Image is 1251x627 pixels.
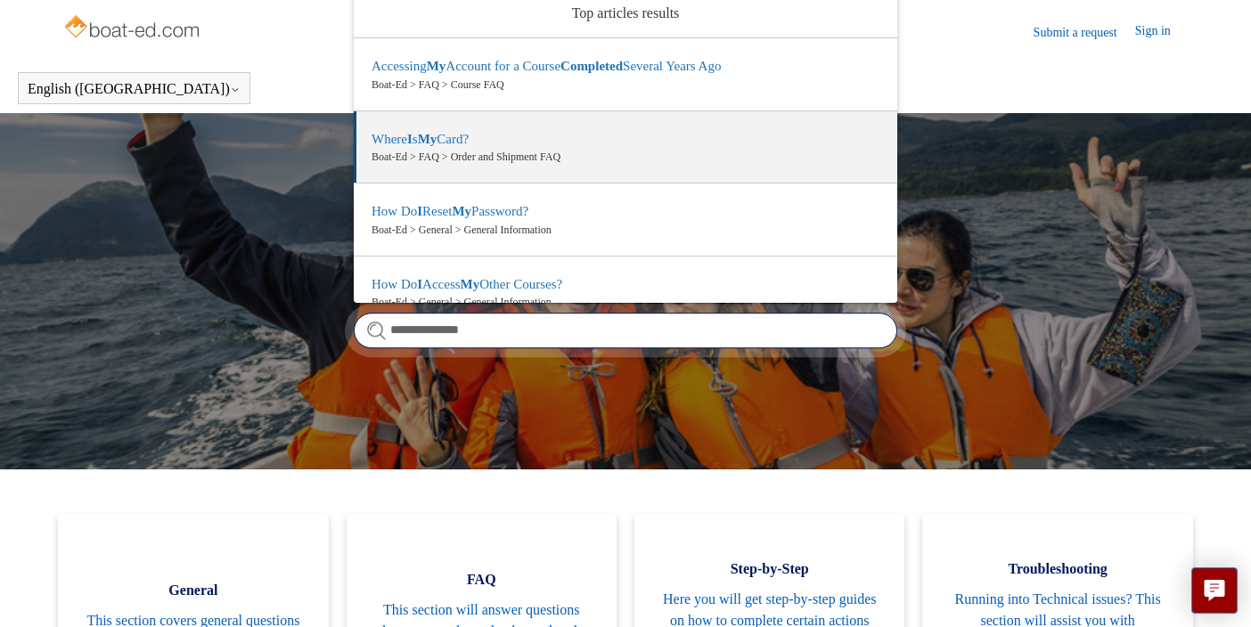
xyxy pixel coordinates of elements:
[417,204,422,218] em: I
[417,277,422,291] em: I
[62,11,204,46] img: Boat-Ed Help Center home page
[85,580,301,601] span: General
[407,132,413,146] em: I
[372,132,469,150] zd-autocomplete-title-multibrand: Suggested result 2 Where Is My Card?
[372,77,879,93] zd-autocomplete-breadcrumbs-multibrand: Boat-Ed > FAQ > Course FAQ
[1034,23,1135,42] a: Submit a request
[372,277,562,295] zd-autocomplete-title-multibrand: Suggested result 4 How Do I Access My Other Courses?
[354,313,897,348] input: Search
[418,132,437,146] em: My
[560,59,623,73] em: Completed
[372,204,528,222] zd-autocomplete-title-multibrand: Suggested result 3 How Do I Reset My Password?
[1191,567,1238,614] button: Live chat
[949,558,1165,580] span: Troubleshooting
[452,204,471,218] em: My
[373,569,590,590] span: FAQ
[28,81,241,97] button: English ([GEOGRAPHIC_DATA])
[372,59,721,77] zd-autocomplete-title-multibrand: Suggested result 1 Accessing My Account for a Course Completed Several Years Ago
[461,277,480,291] em: My
[1135,21,1189,43] a: Sign in
[372,222,879,238] zd-autocomplete-breadcrumbs-multibrand: Boat-Ed > General > General Information
[372,294,879,310] zd-autocomplete-breadcrumbs-multibrand: Boat-Ed > General > General Information
[372,149,879,165] zd-autocomplete-breadcrumbs-multibrand: Boat-Ed > FAQ > Order and Shipment FAQ
[427,59,446,73] em: My
[661,558,878,580] span: Step-by-Step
